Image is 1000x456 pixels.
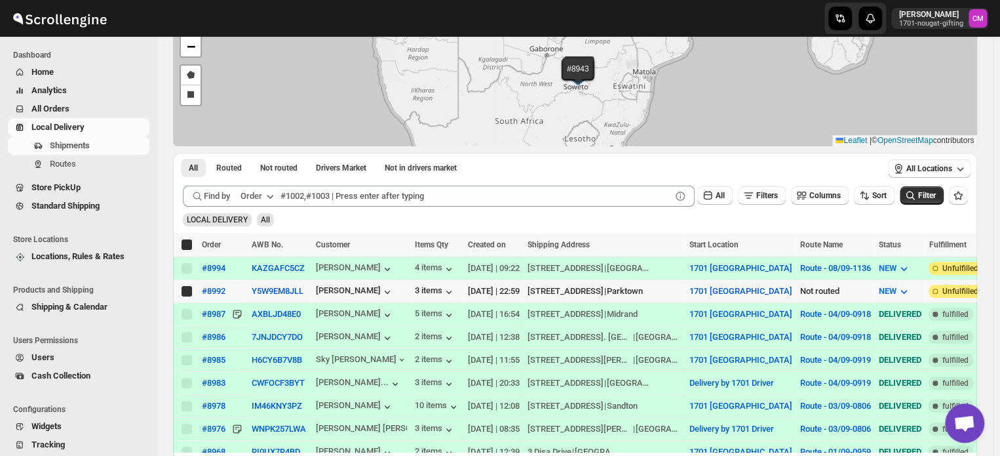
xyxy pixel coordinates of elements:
button: Route - 08/09-1136 [799,263,870,273]
button: Delivery by 1701 Driver [689,378,773,388]
button: 2 items [415,331,455,344]
div: #8994 [202,263,225,273]
span: Widgets [31,421,62,431]
span: All Locations [906,163,952,174]
span: Shipping & Calendar [31,302,107,312]
div: DELIVERED [878,400,921,413]
div: 2 items [415,354,455,367]
div: [PERSON_NAME] [PERSON_NAME] [316,423,407,436]
button: AXBLJD48E0 [252,309,301,319]
img: ScrollEngine [10,2,109,35]
span: | [870,136,872,145]
span: Unfulfilled [942,263,978,274]
div: [STREET_ADDRESS] [528,377,604,390]
div: [DATE] | 22:59 [468,285,520,298]
div: #8992 [202,286,225,296]
button: Unrouted [252,159,305,177]
div: | [528,331,681,344]
div: | [528,423,681,436]
div: [STREET_ADDRESS]. [GEOGRAPHIC_DATA] [528,331,632,344]
span: Home [31,67,54,77]
span: Users [31,352,54,362]
div: Midrand [607,308,638,321]
span: AWB No. [252,240,283,249]
button: Cash Collection [8,367,149,385]
img: Marker [568,70,588,85]
div: [PERSON_NAME]... [316,377,389,387]
button: 3 items [415,285,455,299]
text: CM [972,14,984,23]
button: IM46KNY3PZ [252,401,302,411]
button: [PERSON_NAME] [316,308,394,321]
div: 3 items [415,377,455,390]
div: | [528,400,681,413]
div: #8987 [202,309,225,319]
span: Customer [316,240,350,249]
div: | [528,308,681,321]
div: [STREET_ADDRESS] [528,285,604,298]
span: NEW [878,286,896,296]
button: 3 items [415,423,455,436]
button: 10 items [415,400,460,413]
button: Y5W9EM8JLL [252,286,303,296]
button: 1701 [GEOGRAPHIC_DATA] [689,286,792,296]
span: Dashboard [13,50,151,60]
span: Filters [756,191,778,200]
button: Un-claimable [377,159,465,177]
span: All Orders [31,104,69,114]
button: [PERSON_NAME] [316,285,394,299]
a: Draw a rectangle [181,85,201,105]
button: Route - 04/09-0919 [799,355,870,365]
button: Shipping & Calendar [8,298,149,316]
span: Cleo Moyo [969,9,987,28]
a: Leaflet [836,136,867,145]
span: Standard Shipping [31,201,100,211]
div: [STREET_ADDRESS] [528,262,604,275]
a: Zoom out [181,37,201,56]
input: #1002,#1003 | Press enter after typing [280,186,671,207]
span: Not in drivers market [385,163,457,173]
button: 1701 [GEOGRAPHIC_DATA] [689,401,792,411]
div: #8976 [202,424,225,434]
span: Configurations [13,404,151,415]
div: [GEOGRAPHIC_DATA] [607,377,653,390]
img: Marker [568,71,588,85]
div: Sky [PERSON_NAME] [316,354,407,367]
span: Status [878,240,900,249]
button: Users [8,348,149,367]
div: Sandton [607,400,638,413]
p: [PERSON_NAME] [899,9,963,20]
button: Columns [791,186,849,205]
span: LOCAL DELIVERY [187,215,248,224]
button: KAZGAFC5CZ [252,263,305,273]
button: #8978 [202,401,225,411]
span: All [189,163,198,173]
span: NEW [878,263,896,273]
span: fulfilled [942,401,968,411]
div: [GEOGRAPHIC_DATA] [607,262,653,275]
button: 7JNJDCY7DO [252,332,303,342]
span: Tracking [31,440,65,449]
div: [STREET_ADDRESS] [528,400,604,413]
button: [PERSON_NAME] [316,400,394,413]
div: #8985 [202,355,225,365]
div: | [528,377,681,390]
div: | [528,285,681,298]
img: Marker [568,70,588,84]
span: fulfilled [942,309,968,320]
div: Order [240,190,262,203]
button: All [181,159,206,177]
button: #8983 [202,378,225,388]
span: Store Locations [13,234,151,245]
button: Claimable [308,159,374,177]
div: [GEOGRAPHIC_DATA] [636,423,682,436]
button: Delivery by 1701 Driver [689,424,773,434]
button: #8986 [202,332,225,342]
button: 1701 [GEOGRAPHIC_DATA] [689,309,792,319]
